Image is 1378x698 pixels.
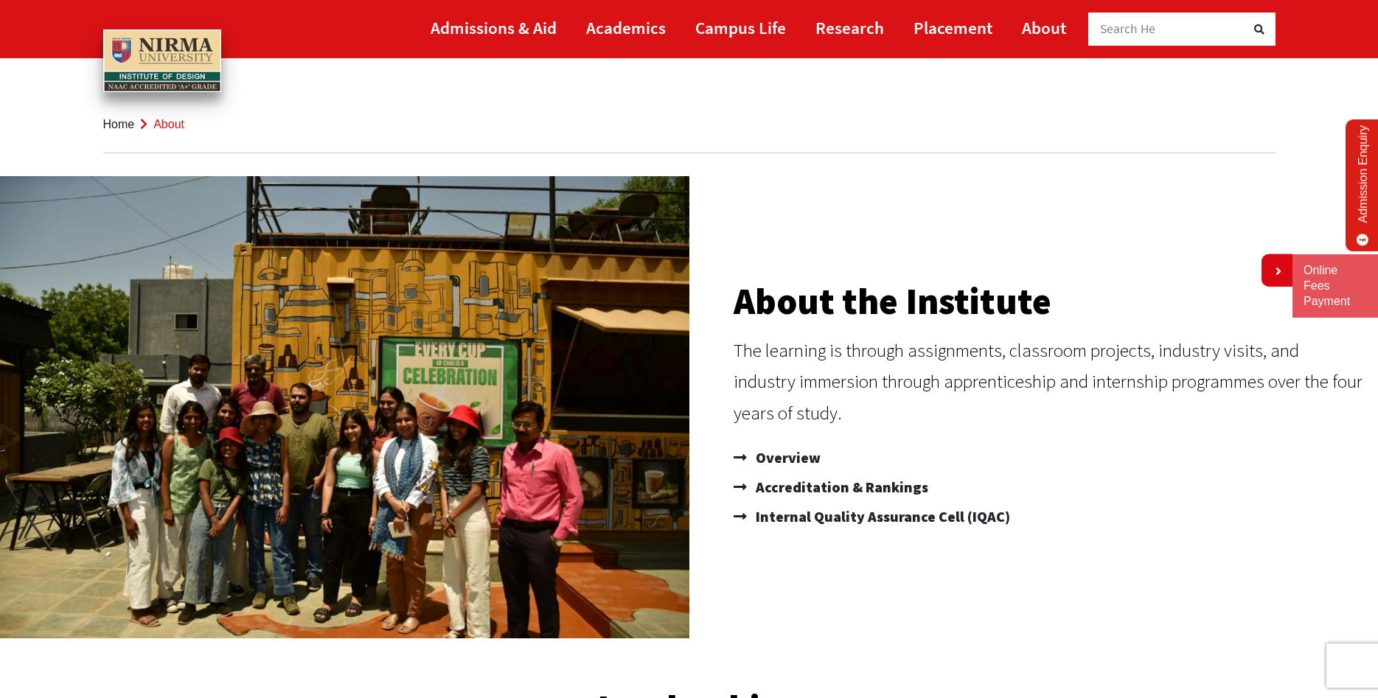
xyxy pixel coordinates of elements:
span: Overview [752,443,821,472]
a: Home [103,118,135,130]
a: Admissions & Aid [431,11,557,44]
a: Research [815,11,884,44]
a: Online Fees Payment [1304,263,1367,309]
h2: About the Institute [734,283,1364,320]
a: Internal Quality Assurance Cell (IQAC) [734,502,1364,531]
a: Campus Life [695,11,786,44]
a: Overview [734,443,1364,472]
a: Academics [586,11,666,44]
div: The learning is through assignments, classroom projects, industry visits, and industry immersion ... [734,335,1364,429]
nav: breadcrumb [103,96,1276,153]
a: About [1022,11,1066,44]
span: About [153,118,184,130]
img: main_logo [103,29,221,93]
a: Placement [914,11,992,44]
span: Internal Quality Assurance Cell (IQAC) [752,502,1010,531]
a: Accreditation & Rankings [734,472,1364,502]
span: Accreditation & Rankings [752,472,928,502]
span: Search He [1100,21,1156,37]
